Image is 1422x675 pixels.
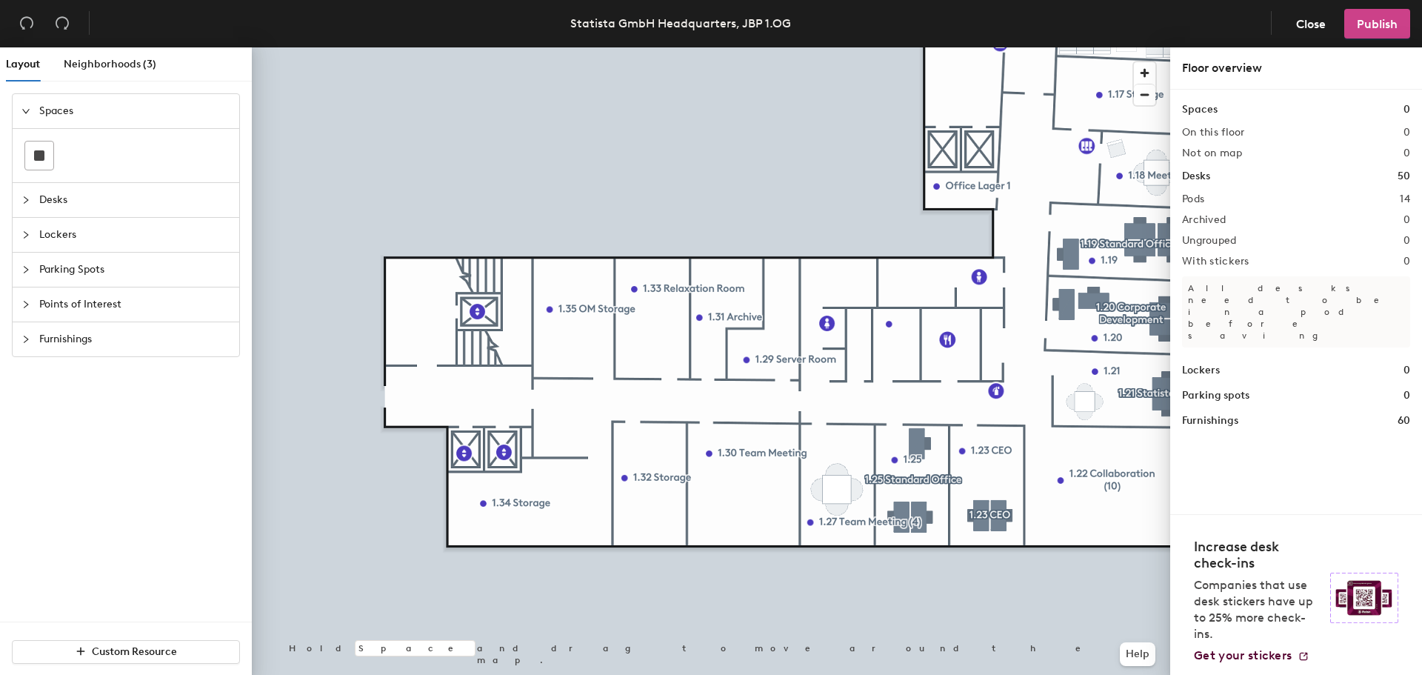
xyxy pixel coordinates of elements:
[1182,193,1204,205] h2: Pods
[39,322,230,356] span: Furnishings
[39,218,230,252] span: Lockers
[1182,256,1249,267] h2: With stickers
[1182,388,1249,404] h1: Parking spots
[39,287,230,322] span: Points of Interest
[12,640,240,664] button: Custom Resource
[1182,168,1210,184] h1: Desks
[1194,648,1292,662] span: Get your stickers
[1344,9,1410,39] button: Publish
[570,14,791,33] div: Statista GmbH Headquarters, JBP 1.OG
[1194,539,1321,571] h4: Increase desk check-ins
[1194,648,1309,663] a: Get your stickers
[1330,573,1398,623] img: Sticker logo
[21,107,30,116] span: expanded
[1403,235,1410,247] h2: 0
[39,253,230,287] span: Parking Spots
[1120,642,1155,666] button: Help
[1182,413,1238,429] h1: Furnishings
[1403,147,1410,159] h2: 0
[6,58,40,70] span: Layout
[1403,388,1410,404] h1: 0
[39,94,230,128] span: Spaces
[1403,127,1410,139] h2: 0
[1182,214,1226,226] h2: Archived
[19,16,34,30] span: undo
[21,265,30,274] span: collapsed
[21,196,30,205] span: collapsed
[1398,413,1410,429] h1: 60
[47,9,77,39] button: Redo (⌘ + ⇧ + Z)
[1194,577,1321,642] p: Companies that use desk stickers have up to 25% more check-ins.
[1403,362,1410,379] h1: 0
[1284,9,1338,39] button: Close
[1182,127,1245,139] h2: On this floor
[1182,147,1242,159] h2: Not on map
[1182,362,1220,379] h1: Lockers
[1296,17,1326,31] span: Close
[1398,168,1410,184] h1: 50
[92,645,177,658] span: Custom Resource
[1403,256,1410,267] h2: 0
[21,230,30,239] span: collapsed
[21,335,30,344] span: collapsed
[12,9,41,39] button: Undo (⌘ + Z)
[1182,59,1410,77] div: Floor overview
[39,183,230,217] span: Desks
[1400,193,1410,205] h2: 14
[1403,214,1410,226] h2: 0
[1357,17,1398,31] span: Publish
[1403,102,1410,118] h1: 0
[1182,276,1410,348] p: All desks need to be in a pod before saving
[1182,235,1237,247] h2: Ungrouped
[1182,102,1218,118] h1: Spaces
[64,58,156,70] span: Neighborhoods (3)
[21,300,30,309] span: collapsed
